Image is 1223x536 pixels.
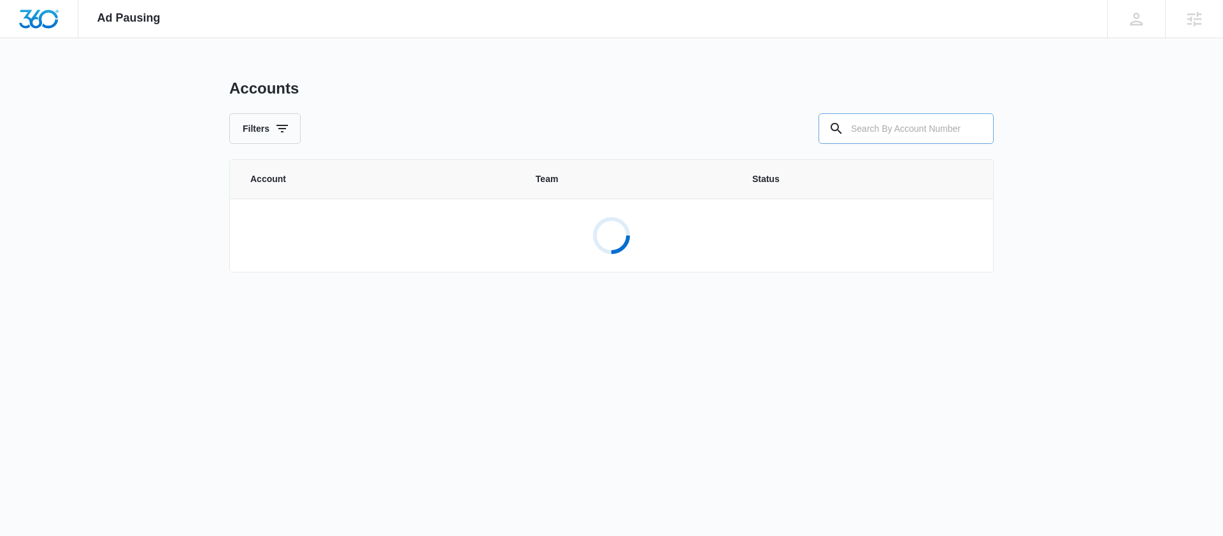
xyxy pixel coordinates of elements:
span: Account [250,173,505,186]
span: Team [536,173,722,186]
span: Ad Pausing [97,11,161,25]
input: Search By Account Number [819,113,994,144]
button: Filters [229,113,301,144]
span: Status [752,173,973,186]
h1: Accounts [229,79,299,98]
